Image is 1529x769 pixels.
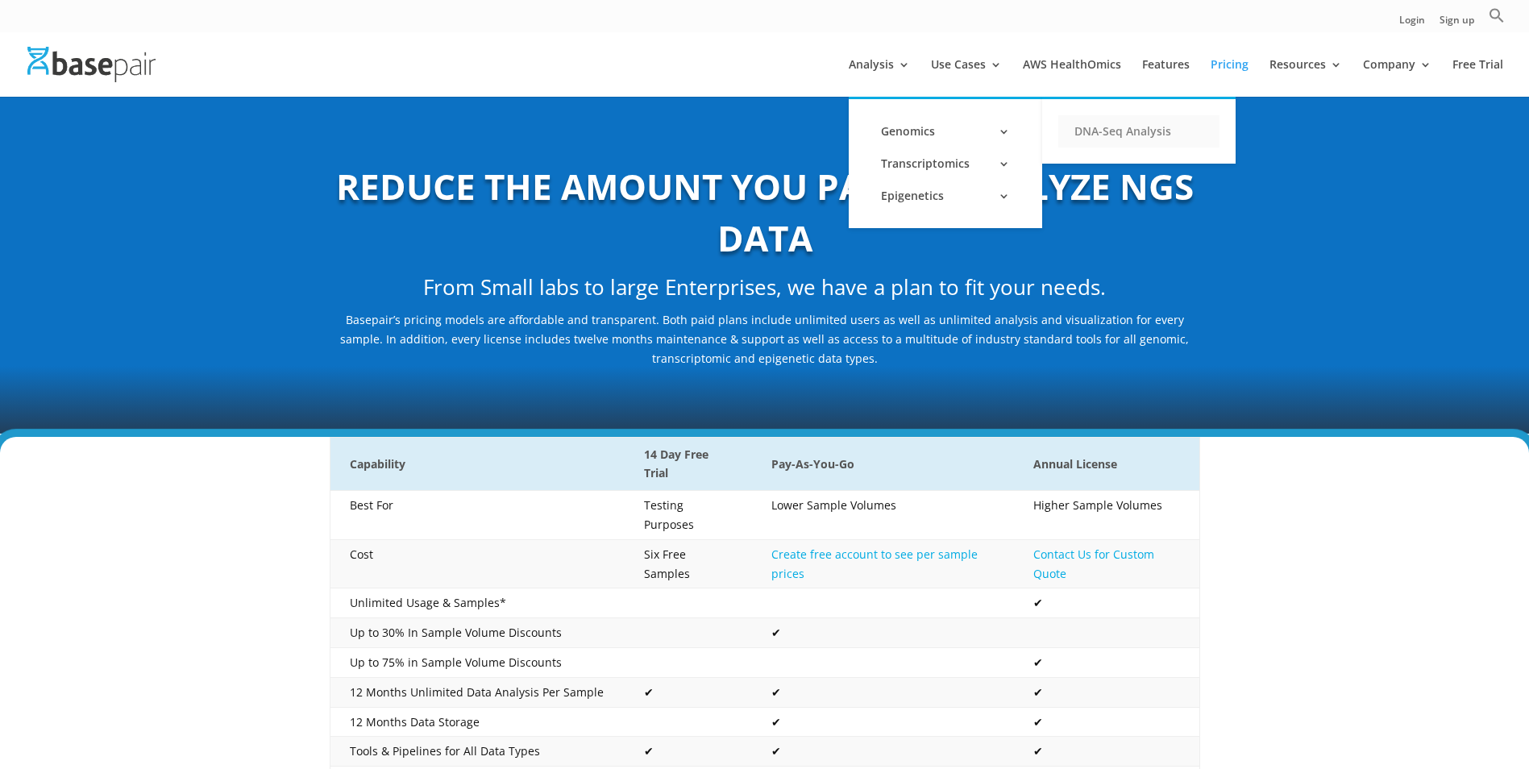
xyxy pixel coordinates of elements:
[330,272,1200,311] h2: From Small labs to large Enterprises, we have a plan to fit your needs.
[625,677,752,707] td: ✔
[330,648,625,678] td: Up to 75% in Sample Volume Discounts
[1448,688,1510,750] iframe: Drift Widget Chat Controller
[752,737,1014,767] td: ✔
[1142,59,1190,97] a: Features
[1363,59,1431,97] a: Company
[752,618,1014,648] td: ✔
[330,737,625,767] td: Tools & Pipelines for All Data Types
[1452,59,1503,97] a: Free Trial
[330,618,625,648] td: Up to 30% In Sample Volume Discounts
[1440,15,1474,32] a: Sign up
[1399,15,1425,32] a: Login
[625,437,752,491] th: 14 Day Free Trial
[1033,547,1154,581] a: Contact Us for Custom Quote
[1489,7,1505,23] svg: Search
[336,162,1194,262] b: REDUCE THE AMOUNT YOU PAY TO ANALYZE NGS DATA
[625,737,752,767] td: ✔
[1014,648,1199,678] td: ✔
[340,312,1189,366] span: Basepair’s pricing models are affordable and transparent. Both paid plans include unlimited users...
[1489,7,1505,32] a: Search Icon Link
[330,588,625,618] td: Unlimited Usage & Samples*
[330,491,625,540] td: Best For
[27,47,156,81] img: Basepair
[330,677,625,707] td: 12 Months Unlimited Data Analysis Per Sample
[752,491,1014,540] td: Lower Sample Volumes
[1023,59,1121,97] a: AWS HealthOmics
[1197,417,1519,698] iframe: Drift Widget Chat Window
[752,437,1014,491] th: Pay-As-You-Go
[752,677,1014,707] td: ✔
[865,148,1026,180] a: Transcriptomics
[1014,437,1199,491] th: Annual License
[330,437,625,491] th: Capability
[1211,59,1249,97] a: Pricing
[1014,588,1199,618] td: ✔
[849,59,910,97] a: Analysis
[1014,491,1199,540] td: Higher Sample Volumes
[1269,59,1342,97] a: Resources
[330,539,625,588] td: Cost
[1014,677,1199,707] td: ✔
[625,491,752,540] td: Testing Purposes
[865,115,1026,148] a: Genomics
[330,707,625,737] td: 12 Months Data Storage
[771,547,978,581] a: Create free account to see per sample prices
[625,539,752,588] td: Six Free Samples
[865,180,1026,212] a: Epigenetics
[752,707,1014,737] td: ✔
[931,59,1002,97] a: Use Cases
[1014,737,1199,767] td: ✔
[1014,707,1199,737] td: ✔
[1058,115,1219,148] a: DNA-Seq Analysis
